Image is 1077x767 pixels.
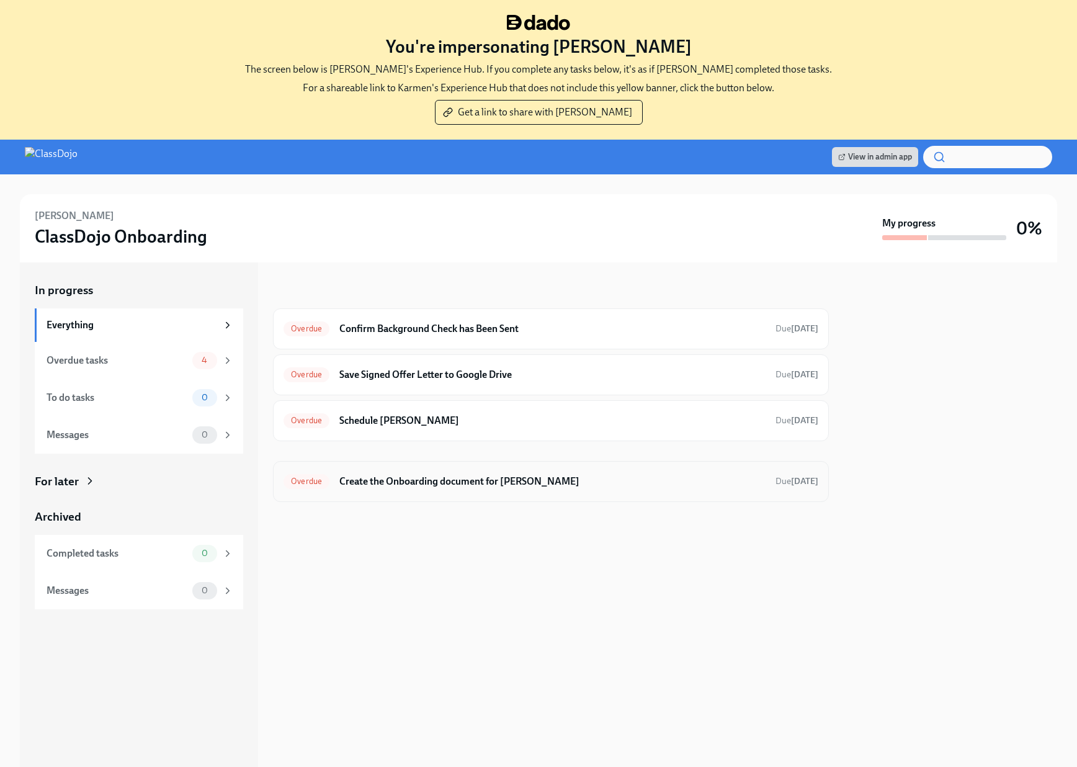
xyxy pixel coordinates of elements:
[194,430,215,439] span: 0
[245,63,832,76] p: The screen below is [PERSON_NAME]'s Experience Hub. If you complete any tasks below, it's as if [...
[194,393,215,402] span: 0
[339,475,766,488] h6: Create the Onboarding document for [PERSON_NAME]
[435,100,643,125] button: Get a link to share with [PERSON_NAME]
[47,318,217,332] div: Everything
[194,356,215,365] span: 4
[35,473,243,490] a: For later
[303,81,774,95] p: For a shareable link to Karmen's Experience Hub that does not include this yellow banner, click t...
[25,147,78,167] img: ClassDojo
[339,368,766,382] h6: Save Signed Offer Letter to Google Drive
[35,308,243,342] a: Everything
[284,472,818,491] a: OverdueCreate the Onboarding document for [PERSON_NAME]Due[DATE]
[35,225,207,248] h3: ClassDojo Onboarding
[775,369,818,380] span: September 13th, 2025 09:00
[35,282,243,298] a: In progress
[775,476,818,487] span: Due
[35,473,79,490] div: For later
[775,369,818,380] span: Due
[35,209,114,223] h6: [PERSON_NAME]
[47,428,187,442] div: Messages
[775,323,818,334] span: September 13th, 2025 09:00
[791,476,818,487] strong: [DATE]
[507,15,570,30] img: dado
[386,35,692,58] h3: You're impersonating [PERSON_NAME]
[882,217,936,230] strong: My progress
[775,475,818,487] span: October 4th, 2025 09:00
[47,354,187,367] div: Overdue tasks
[194,549,215,558] span: 0
[35,572,243,609] a: Messages0
[35,535,243,572] a: Completed tasks0
[775,323,818,334] span: Due
[35,379,243,416] a: To do tasks0
[775,415,818,426] span: September 13th, 2025 09:00
[47,391,187,405] div: To do tasks
[791,369,818,380] strong: [DATE]
[284,319,818,339] a: OverdueConfirm Background Check has Been SentDue[DATE]
[194,586,215,595] span: 0
[35,416,243,454] a: Messages0
[47,547,187,560] div: Completed tasks
[35,509,243,525] a: Archived
[284,365,818,385] a: OverdueSave Signed Offer Letter to Google DriveDue[DATE]
[284,411,818,431] a: OverdueSchedule [PERSON_NAME]Due[DATE]
[1016,217,1042,240] h3: 0%
[838,151,912,163] span: View in admin app
[47,584,187,598] div: Messages
[832,147,918,167] a: View in admin app
[284,370,329,379] span: Overdue
[791,323,818,334] strong: [DATE]
[35,342,243,379] a: Overdue tasks4
[339,414,766,428] h6: Schedule [PERSON_NAME]
[445,106,632,119] span: Get a link to share with [PERSON_NAME]
[791,415,818,426] strong: [DATE]
[284,416,329,425] span: Overdue
[284,324,329,333] span: Overdue
[339,322,766,336] h6: Confirm Background Check has Been Sent
[775,415,818,426] span: Due
[284,477,329,486] span: Overdue
[273,282,331,298] div: In progress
